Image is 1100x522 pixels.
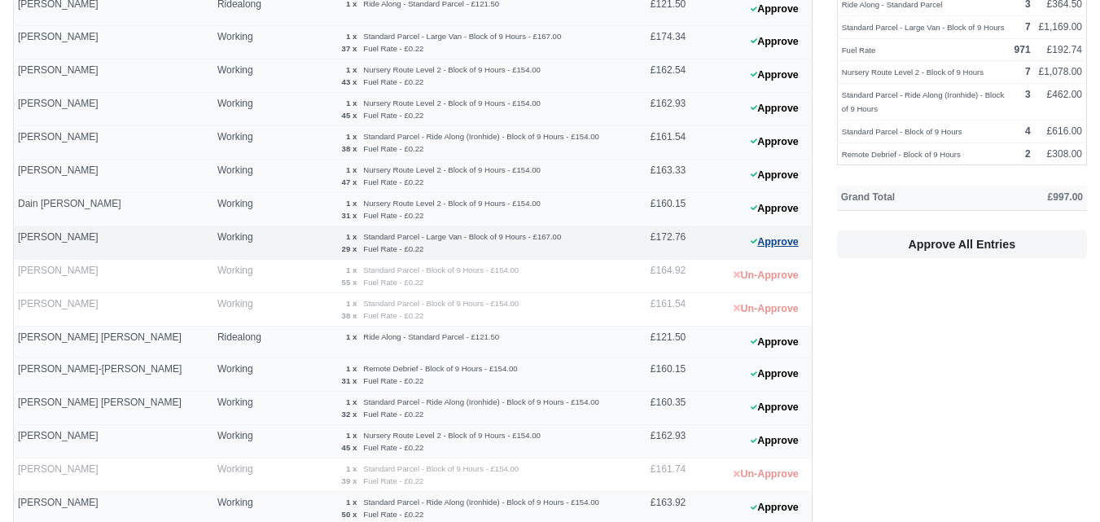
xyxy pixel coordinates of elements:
[342,510,357,519] strong: 50 x
[742,331,808,354] button: Approve
[1035,15,1087,38] td: £1,169.00
[342,278,357,287] strong: 55 x
[742,197,808,221] button: Approve
[342,178,357,186] strong: 47 x
[346,397,357,406] strong: 1 x
[342,244,357,253] strong: 29 x
[618,392,690,425] td: £160.35
[363,99,541,107] small: Nursery Route Level 2 - Block of 9 Hours - £154.00
[742,130,808,154] button: Approve
[363,199,541,208] small: Nursery Route Level 2 - Block of 9 Hours - £154.00
[342,476,357,485] strong: 39 x
[742,429,808,453] button: Approve
[342,410,357,419] strong: 32 x
[346,132,357,141] strong: 1 x
[842,150,961,159] small: Remote Debrief - Block of 9 Hours
[14,159,213,192] td: [PERSON_NAME]
[363,211,423,220] small: Fuel Rate - £0.22
[346,65,357,74] strong: 1 x
[363,498,599,507] small: Standard Parcel - Ride Along (Ironhide) - Block of 9 Hours - £154.00
[1035,61,1087,84] td: £1,078.00
[346,265,357,274] strong: 1 x
[14,92,213,125] td: [PERSON_NAME]
[14,326,213,358] td: [PERSON_NAME] [PERSON_NAME]
[837,230,1087,258] button: Approve All Entries
[1035,120,1087,143] td: £616.00
[14,192,213,226] td: Dain [PERSON_NAME]
[14,226,213,259] td: [PERSON_NAME]
[1035,38,1087,61] td: £192.74
[342,311,357,320] strong: 38 x
[346,165,357,174] strong: 1 x
[346,498,357,507] strong: 1 x
[363,65,541,74] small: Nursery Route Level 2 - Block of 9 Hours - £154.00
[342,144,357,153] strong: 38 x
[213,259,274,292] td: Working
[618,159,690,192] td: £163.33
[363,443,423,452] small: Fuel Rate - £0.22
[842,127,962,136] small: Standard Parcel - Block of 9 Hours
[742,362,808,386] button: Approve
[618,92,690,125] td: £162.93
[346,199,357,208] strong: 1 x
[363,376,423,385] small: Fuel Rate - £0.22
[618,292,690,326] td: £161.54
[742,30,808,54] button: Approve
[346,232,357,241] strong: 1 x
[363,476,423,485] small: Fuel Rate - £0.22
[363,165,541,174] small: Nursery Route Level 2 - Block of 9 Hours - £154.00
[346,99,357,107] strong: 1 x
[14,392,213,425] td: [PERSON_NAME] [PERSON_NAME]
[742,396,808,419] button: Approve
[14,292,213,326] td: [PERSON_NAME]
[213,92,274,125] td: Working
[618,125,690,159] td: £161.54
[1015,44,1031,55] strong: 971
[14,259,213,292] td: [PERSON_NAME]
[837,186,984,210] th: Grand Total
[363,311,423,320] small: Fuel Rate - £0.22
[618,226,690,259] td: £172.76
[363,132,599,141] small: Standard Parcel - Ride Along (Ironhide) - Block of 9 Hours - £154.00
[213,192,274,226] td: Working
[618,458,690,492] td: £161.74
[1025,148,1031,160] strong: 2
[363,299,519,308] small: Standard Parcel - Block of 9 Hours - £154.00
[984,186,1087,210] th: £997.00
[618,326,690,358] td: £121.50
[14,25,213,59] td: [PERSON_NAME]
[742,97,808,121] button: Approve
[363,44,423,53] small: Fuel Rate - £0.22
[363,278,423,287] small: Fuel Rate - £0.22
[1035,84,1087,121] td: £462.00
[618,259,690,292] td: £164.92
[346,332,357,341] strong: 1 x
[346,32,357,41] strong: 1 x
[363,32,561,41] small: Standard Parcel - Large Van - Block of 9 Hours - £167.00
[363,332,499,341] small: Ride Along - Standard Parcel - £121.50
[363,410,423,419] small: Fuel Rate - £0.22
[842,46,876,55] small: Fuel Rate
[363,178,423,186] small: Fuel Rate - £0.22
[618,192,690,226] td: £160.15
[363,265,519,274] small: Standard Parcel - Block of 9 Hours - £154.00
[342,443,357,452] strong: 45 x
[213,25,274,59] td: Working
[1025,89,1031,100] strong: 3
[1035,143,1087,165] td: £308.00
[14,458,213,492] td: [PERSON_NAME]
[342,211,357,220] strong: 31 x
[213,358,274,392] td: Working
[1025,66,1031,77] strong: 7
[618,358,690,392] td: £160.15
[342,77,357,86] strong: 43 x
[842,23,1005,32] small: Standard Parcel - Large Van - Block of 9 Hours
[618,425,690,458] td: £162.93
[14,425,213,458] td: [PERSON_NAME]
[725,297,807,321] button: Un-Approve
[213,392,274,425] td: Working
[618,25,690,59] td: £174.34
[363,397,599,406] small: Standard Parcel - Ride Along (Ironhide) - Block of 9 Hours - £154.00
[842,68,984,77] small: Nursery Route Level 2 - Block of 9 Hours
[363,464,519,473] small: Standard Parcel - Block of 9 Hours - £154.00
